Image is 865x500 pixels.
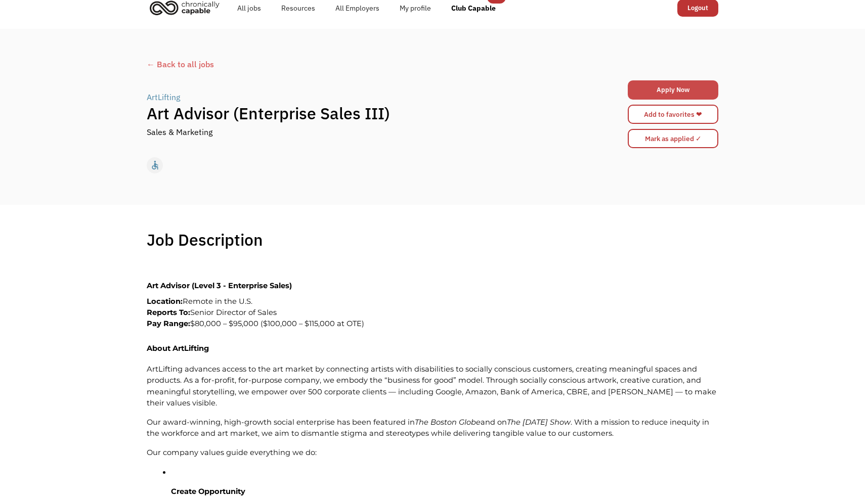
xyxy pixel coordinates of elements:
span: Pay Range: [147,319,190,328]
div: ArtLifting [147,91,180,103]
span: and on [481,418,507,427]
span: Reports To: [147,308,190,317]
span: Our company values guide everything we do: [147,448,317,457]
a: ArtLifting [147,91,183,103]
span: Create Opportunity [171,487,245,496]
h1: Job Description [147,230,263,250]
form: Mark as applied form [628,126,718,151]
span: The Boston Globe [415,418,481,427]
div: accessible [150,158,160,173]
span: ArtLifting advances access to the art market by connecting artists with disabilities to socially ... [147,365,718,407]
span: Senior Director of Sales [190,308,277,317]
div: Sales & Marketing [147,126,212,138]
a: Add to favorites ❤ [628,105,718,124]
span: Our award-winning, high-growth social enterprise has been featured in [147,418,415,427]
h1: Art Advisor (Enterprise Sales III) [147,103,576,123]
span: About ArtLifting [147,344,209,353]
a: ← Back to all jobs [147,58,718,70]
a: Apply Now [628,80,718,100]
span: Location: [147,297,183,306]
input: Mark as applied ✓ [628,129,718,148]
span: The [DATE] Show [507,418,571,427]
span: Remote in the U.S. [183,297,252,306]
span: $80,000 – $95,000 ($100,000 – $115,000 at OTE) [190,319,364,328]
span: Art Advisor (Level 3 - Enterprise Sales) [147,281,292,290]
